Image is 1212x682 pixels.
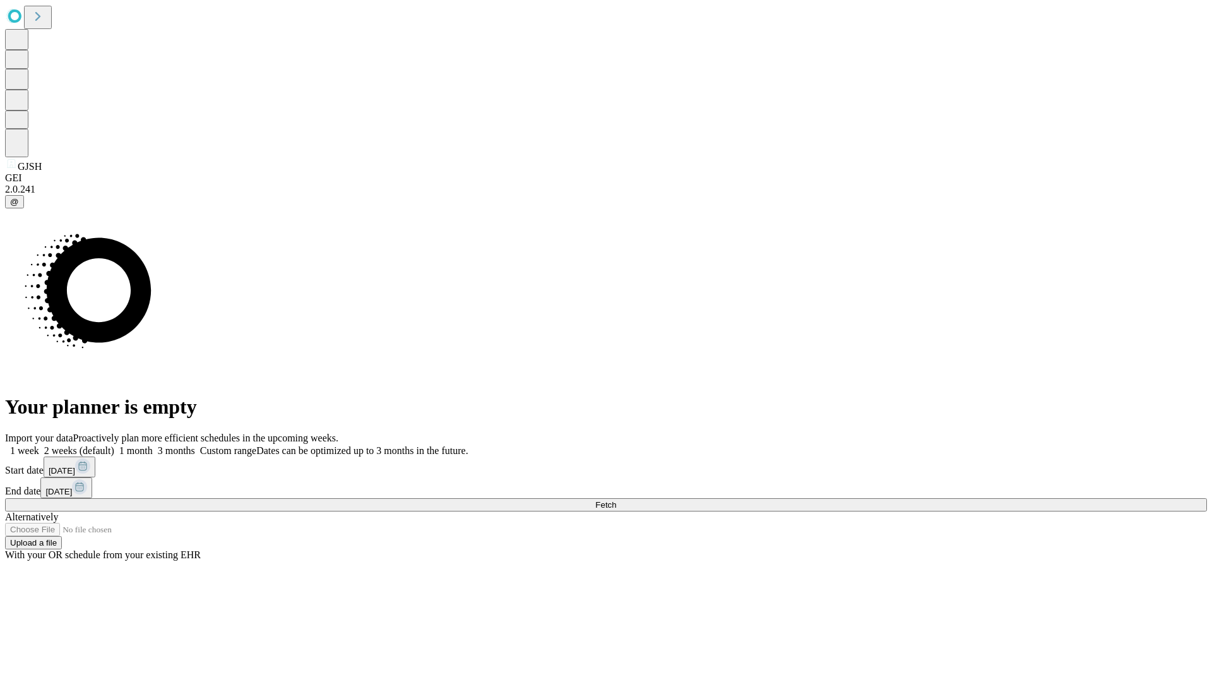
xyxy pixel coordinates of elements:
span: 3 months [158,445,195,456]
span: [DATE] [45,487,72,496]
span: GJSH [18,161,42,172]
span: Dates can be optimized up to 3 months in the future. [256,445,468,456]
span: Proactively plan more efficient schedules in the upcoming weeks. [73,433,338,443]
span: [DATE] [49,466,75,476]
span: Alternatively [5,512,58,522]
button: @ [5,195,24,208]
div: End date [5,477,1207,498]
button: Upload a file [5,536,62,549]
span: 2 weeks (default) [44,445,114,456]
div: GEI [5,172,1207,184]
span: Import your data [5,433,73,443]
h1: Your planner is empty [5,395,1207,419]
span: @ [10,197,19,206]
span: 1 month [119,445,153,456]
span: 1 week [10,445,39,456]
div: 2.0.241 [5,184,1207,195]
div: Start date [5,457,1207,477]
button: [DATE] [44,457,95,477]
button: Fetch [5,498,1207,512]
button: [DATE] [40,477,92,498]
span: With your OR schedule from your existing EHR [5,549,201,560]
span: Fetch [595,500,616,510]
span: Custom range [200,445,256,456]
